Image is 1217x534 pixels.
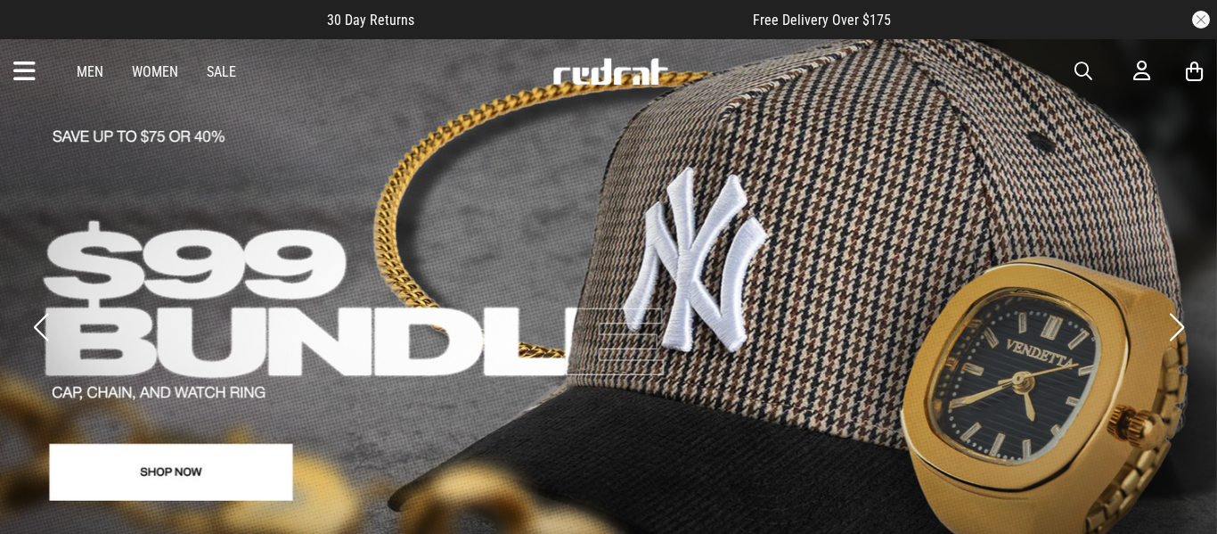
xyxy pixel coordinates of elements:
[29,308,53,347] button: Previous slide
[207,63,236,80] a: Sale
[450,11,717,29] iframe: Customer reviews powered by Trustpilot
[551,58,669,85] img: Redrat logo
[14,7,68,61] button: Open LiveChat chat widget
[132,63,178,80] a: Women
[327,12,414,29] span: 30 Day Returns
[1164,308,1188,347] button: Next slide
[77,63,103,80] a: Men
[753,12,891,29] span: Free Delivery Over $175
